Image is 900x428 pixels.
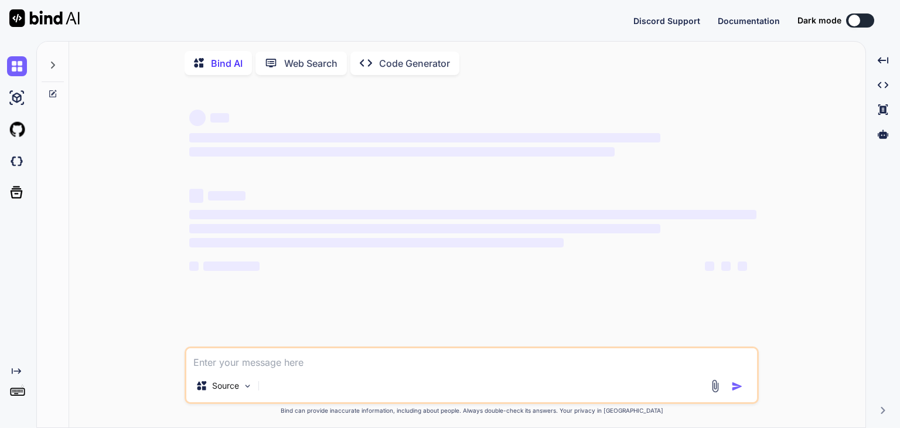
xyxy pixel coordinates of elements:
span: ‌ [721,261,731,271]
span: ‌ [203,261,260,271]
span: ‌ [189,189,203,203]
p: Web Search [284,56,337,70]
img: ai-studio [7,88,27,108]
img: githubLight [7,120,27,140]
span: ‌ [210,113,229,123]
span: ‌ [189,147,615,157]
span: ‌ [189,133,660,142]
p: Bind AI [211,56,243,70]
span: ‌ [189,210,756,219]
button: Discord Support [633,15,700,27]
span: ‌ [208,191,246,201]
img: attachment [708,379,722,393]
img: darkCloudIdeIcon [7,151,27,171]
span: ‌ [738,261,747,271]
img: Pick Models [243,381,253,391]
span: ‌ [189,110,206,126]
span: Dark mode [797,15,841,26]
span: ‌ [189,238,564,247]
span: ‌ [705,261,714,271]
p: Code Generator [379,56,450,70]
button: Documentation [718,15,780,27]
span: ‌ [189,261,199,271]
p: Source [212,380,239,392]
span: ‌ [189,224,660,233]
span: Discord Support [633,16,700,26]
img: chat [7,56,27,76]
span: Documentation [718,16,780,26]
p: Bind can provide inaccurate information, including about people. Always double-check its answers.... [185,406,759,415]
img: icon [731,381,743,392]
img: Bind AI [9,9,80,27]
